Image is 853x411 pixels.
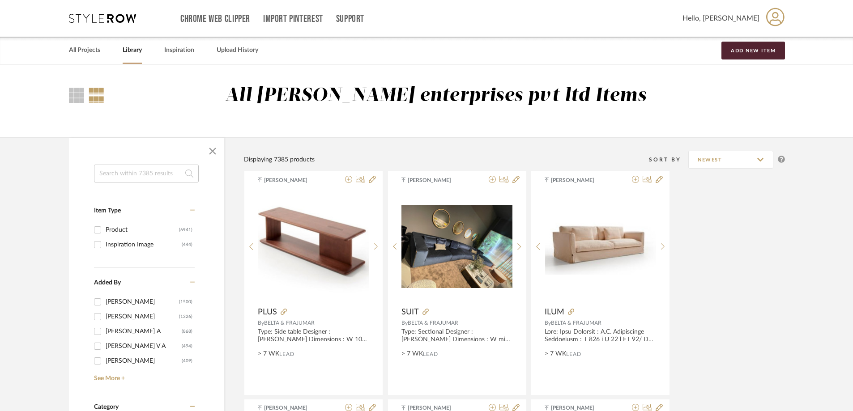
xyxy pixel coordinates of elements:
div: (444) [182,237,192,252]
span: BELTA & FRAJUMAR [264,320,315,326]
span: By [545,320,551,326]
span: BELTA & FRAJUMAR [408,320,458,326]
span: BELTA & FRAJUMAR [551,320,601,326]
a: Library [123,44,142,56]
img: ILUM [545,217,656,276]
span: [PERSON_NAME] [408,176,464,184]
span: [PERSON_NAME] [264,176,320,184]
span: > 7 WK [545,349,566,359]
span: Lead [566,351,581,357]
span: Hello, [PERSON_NAME] [682,13,759,24]
a: Chrome Web Clipper [180,15,250,23]
button: Close [204,142,222,160]
span: Lead [423,351,438,357]
div: Sort By [649,155,688,164]
img: PLUS [258,195,369,297]
div: Product [106,223,179,237]
span: By [401,320,408,326]
span: [PERSON_NAME] [551,176,607,184]
a: Import Pinterest [263,15,323,23]
a: Inspiration [164,44,194,56]
div: (409) [182,354,192,368]
span: Item Type [94,208,121,214]
div: Inspiration Image [106,237,182,252]
span: ILUM [545,307,564,317]
a: Support [336,15,364,23]
span: Lead [279,351,294,357]
div: (1500) [179,295,192,309]
span: Category [94,403,119,411]
div: Type: Side table Designer : [PERSON_NAME] Dimensions : W 108 x D 30 x H 36cm Material & Finishes:... [258,328,369,343]
div: Displaying 7385 products [244,155,315,165]
span: Added By [94,280,121,286]
div: [PERSON_NAME] [106,354,182,368]
div: [PERSON_NAME] V A [106,339,182,353]
img: SUIT [401,205,512,288]
div: (868) [182,324,192,339]
div: [PERSON_NAME] A [106,324,182,339]
a: Upload History [217,44,258,56]
span: > 7 WK [258,349,279,359]
a: All Projects [69,44,100,56]
span: SUIT [401,307,419,317]
div: (494) [182,339,192,353]
div: All [PERSON_NAME] enterprises pvt ltd Items [225,85,646,107]
div: (6941) [179,223,192,237]
input: Search within 7385 results [94,165,199,182]
span: By [258,320,264,326]
button: Add New Item [721,42,785,59]
div: [PERSON_NAME] [106,295,179,309]
a: See More + [92,368,195,382]
div: Lore: Ipsu Dolorsit : A.C. Adipiscinge Seddoeiusm : T 826 i U 22 l ET 92/ Dol Ma53/ Ali enimad 04... [545,328,656,343]
div: [PERSON_NAME] [106,309,179,324]
div: (1326) [179,309,192,324]
span: > 7 WK [401,349,423,359]
div: Type: Sectional Designer : [PERSON_NAME] Dimensions : W min 145cm - max 270 x D 112 x H 80cm/ SH ... [401,328,513,343]
span: PLUS [258,307,277,317]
